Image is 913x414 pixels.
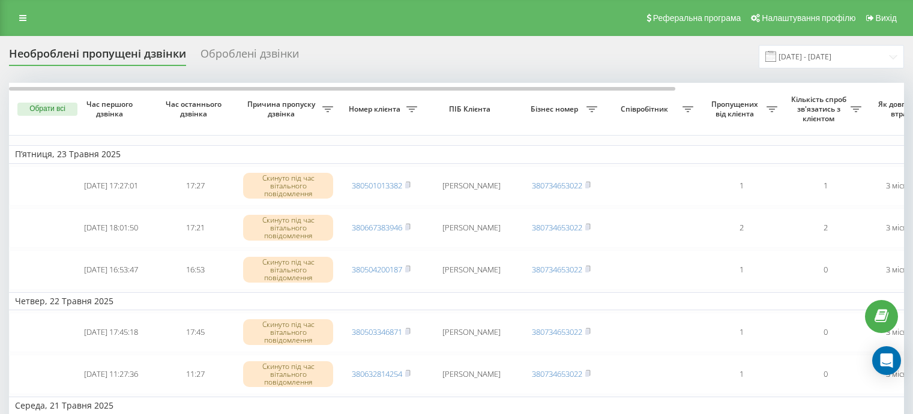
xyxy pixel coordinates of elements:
[783,208,867,248] td: 2
[699,250,783,290] td: 1
[153,166,237,206] td: 17:27
[876,13,897,23] span: Вихід
[243,257,333,283] div: Скинуто під час вітального повідомлення
[153,355,237,394] td: 11:27
[153,313,237,352] td: 17:45
[433,104,509,114] span: ПІБ Клієнта
[609,104,682,114] span: Співробітник
[699,208,783,248] td: 2
[525,104,586,114] span: Бізнес номер
[532,368,582,379] a: 380734653022
[163,100,227,118] span: Час останнього дзвінка
[699,313,783,352] td: 1
[532,222,582,233] a: 380734653022
[345,104,406,114] span: Номер клієнта
[783,250,867,290] td: 0
[153,250,237,290] td: 16:53
[783,355,867,394] td: 0
[783,166,867,206] td: 1
[243,319,333,346] div: Скинуто під час вітального повідомлення
[532,180,582,191] a: 380734653022
[762,13,855,23] span: Налаштування профілю
[783,313,867,352] td: 0
[243,100,322,118] span: Причина пропуску дзвінка
[532,326,582,337] a: 380734653022
[69,166,153,206] td: [DATE] 17:27:01
[352,264,402,275] a: 380504200187
[352,180,402,191] a: 380501013382
[423,355,519,394] td: [PERSON_NAME]
[352,222,402,233] a: 380667383946
[352,326,402,337] a: 380503346871
[243,361,333,388] div: Скинуто під час вітального повідомлення
[69,208,153,248] td: [DATE] 18:01:50
[699,355,783,394] td: 1
[653,13,741,23] span: Реферальна програма
[69,313,153,352] td: [DATE] 17:45:18
[79,100,143,118] span: Час першого дзвінка
[423,208,519,248] td: [PERSON_NAME]
[352,368,402,379] a: 380632814254
[69,355,153,394] td: [DATE] 11:27:36
[17,103,77,116] button: Обрати всі
[532,264,582,275] a: 380734653022
[423,166,519,206] td: [PERSON_NAME]
[69,250,153,290] td: [DATE] 16:53:47
[705,100,767,118] span: Пропущених від клієнта
[423,313,519,352] td: [PERSON_NAME]
[423,250,519,290] td: [PERSON_NAME]
[243,173,333,199] div: Скинуто під час вітального повідомлення
[9,47,186,66] div: Необроблені пропущені дзвінки
[200,47,299,66] div: Оброблені дзвінки
[699,166,783,206] td: 1
[789,95,851,123] span: Кількість спроб зв'язатись з клієнтом
[243,215,333,241] div: Скинуто під час вітального повідомлення
[872,346,901,375] div: Open Intercom Messenger
[153,208,237,248] td: 17:21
